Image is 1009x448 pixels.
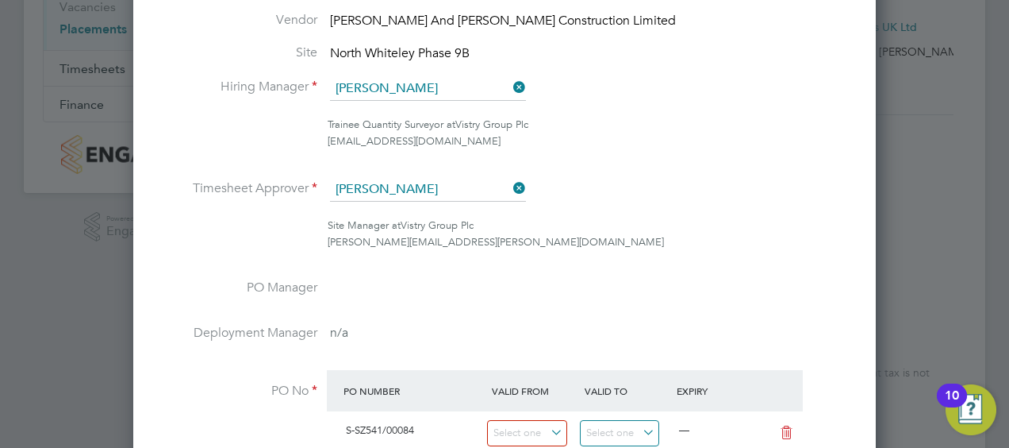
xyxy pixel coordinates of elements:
[159,325,317,342] label: Deployment Manager
[159,44,317,61] label: Site
[159,79,317,95] label: Hiring Manager
[159,12,317,29] label: Vendor
[673,377,765,405] div: Expiry
[946,384,996,435] button: Open Resource Center, 10 new notifications
[580,420,660,446] input: Select one
[581,377,673,405] div: Valid To
[330,325,348,341] span: n/a
[328,218,401,232] span: Site Manager at
[401,218,474,232] span: Vistry Group Plc
[945,396,959,416] div: 10
[330,45,470,61] span: North Whiteley Phase 9B
[159,180,317,197] label: Timesheet Approver
[159,280,317,296] label: PO Manager
[330,13,676,29] span: [PERSON_NAME] And [PERSON_NAME] Construction Limited
[488,377,581,405] div: Valid From
[328,118,455,131] span: Trainee Quantity Surveyor at
[330,77,526,101] input: Search for...
[328,235,664,249] span: [PERSON_NAME][EMAIL_ADDRESS][PERSON_NAME][DOMAIN_NAME]
[328,133,850,150] div: [EMAIL_ADDRESS][DOMAIN_NAME]
[487,420,567,446] input: Select one
[340,377,488,405] div: PO Number
[455,118,528,131] span: Vistry Group Plc
[679,423,689,437] span: —
[330,178,526,202] input: Search for...
[159,383,317,400] label: PO No
[346,423,414,437] span: S-SZ541/00084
